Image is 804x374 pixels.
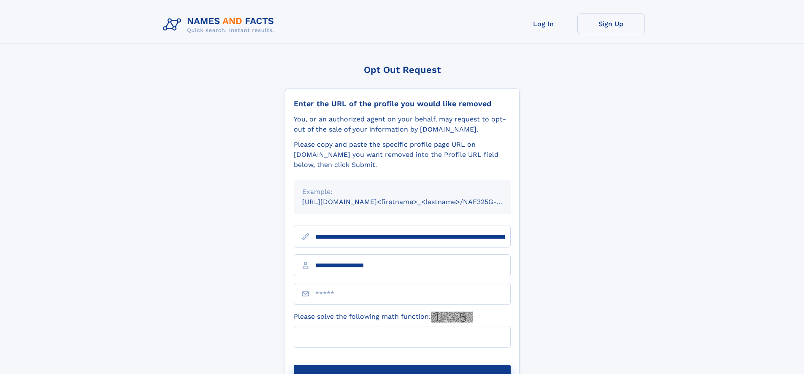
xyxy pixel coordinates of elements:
[294,114,511,135] div: You, or an authorized agent on your behalf, may request to opt-out of the sale of your informatio...
[285,65,520,75] div: Opt Out Request
[577,13,645,34] a: Sign Up
[302,187,502,197] div: Example:
[302,198,527,206] small: [URL][DOMAIN_NAME]<firstname>_<lastname>/NAF325G-xxxxxxxx
[510,13,577,34] a: Log In
[160,13,281,36] img: Logo Names and Facts
[294,312,473,323] label: Please solve the following math function:
[294,140,511,170] div: Please copy and paste the specific profile page URL on [DOMAIN_NAME] you want removed into the Pr...
[294,99,511,108] div: Enter the URL of the profile you would like removed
